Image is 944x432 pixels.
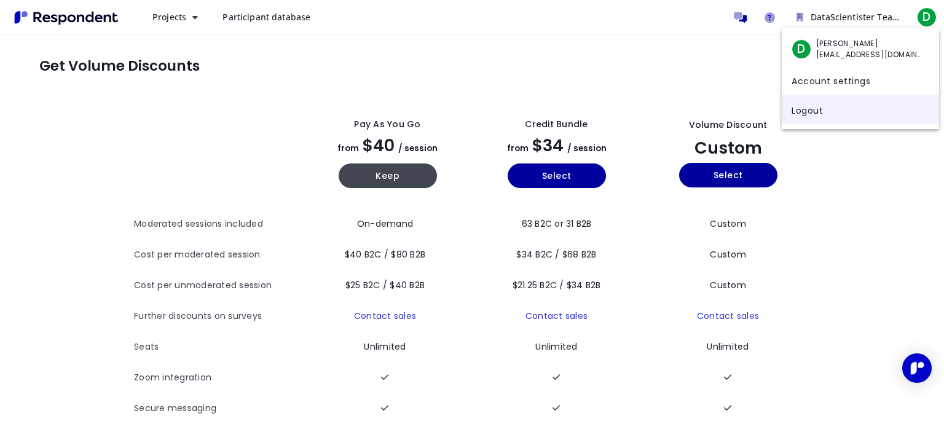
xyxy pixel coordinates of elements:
[816,38,924,49] span: [PERSON_NAME]
[792,39,811,59] span: D
[902,353,932,383] div: Open Intercom Messenger
[782,95,939,124] a: Logout
[782,65,939,95] a: Account settings
[816,49,924,60] span: [EMAIL_ADDRESS][DOMAIN_NAME]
